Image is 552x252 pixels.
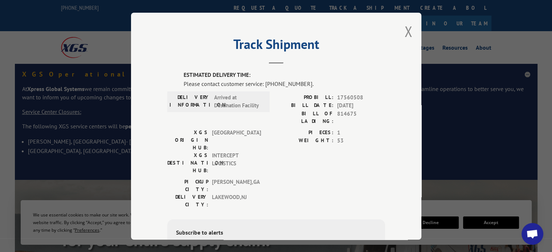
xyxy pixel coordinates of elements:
[176,228,376,238] div: Subscribe to alerts
[212,178,261,193] span: [PERSON_NAME] , GA
[337,110,385,125] span: 814675
[212,128,261,151] span: [GEOGRAPHIC_DATA]
[337,93,385,102] span: 17560508
[167,128,208,151] label: XGS ORIGIN HUB:
[404,22,412,41] button: Close modal
[337,102,385,110] span: [DATE]
[184,79,385,88] div: Please contact customer service: [PHONE_NUMBER].
[522,223,543,245] a: Open chat
[276,128,334,137] label: PIECES:
[169,93,210,110] label: DELIVERY INFORMATION:
[337,137,385,145] span: 53
[167,178,208,193] label: PICKUP CITY:
[184,71,385,79] label: ESTIMATED DELIVERY TIME:
[276,102,334,110] label: BILL DATE:
[214,93,263,110] span: Arrived at Destination Facility
[212,193,261,208] span: LAKEWOOD , NJ
[276,137,334,145] label: WEIGHT:
[167,151,208,174] label: XGS DESTINATION HUB:
[276,93,334,102] label: PROBILL:
[212,151,261,174] span: INTERCEPT LOGISTICS
[337,128,385,137] span: 1
[276,110,334,125] label: BILL OF LADING:
[167,193,208,208] label: DELIVERY CITY:
[167,39,385,53] h2: Track Shipment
